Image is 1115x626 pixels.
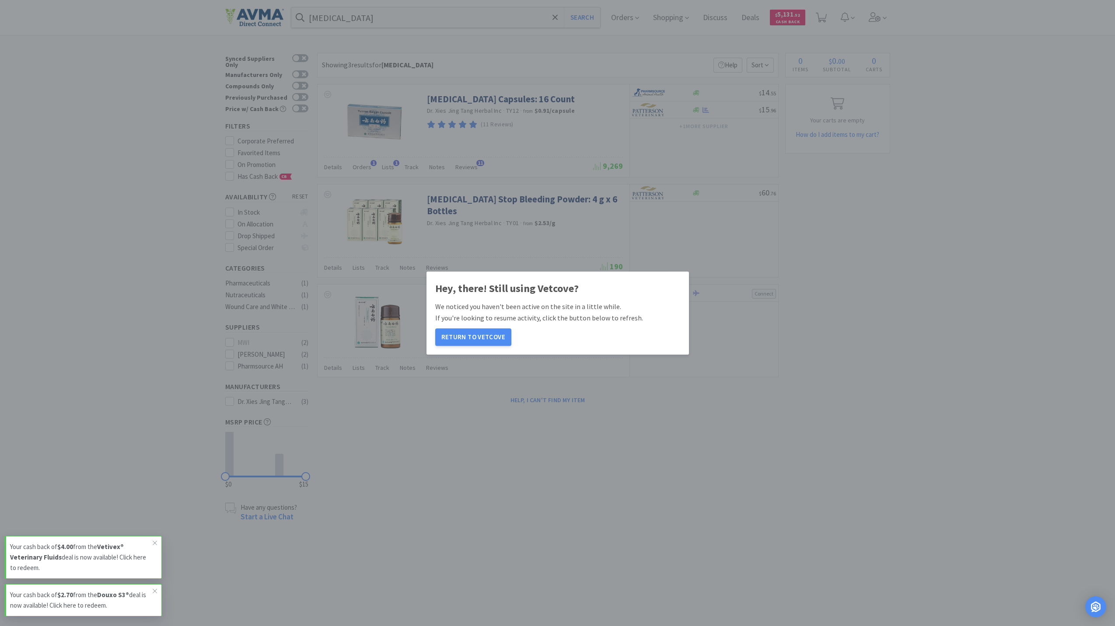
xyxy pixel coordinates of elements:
[435,328,511,346] button: Return to Vetcove
[1085,596,1106,617] div: Open Intercom Messenger
[97,591,129,599] strong: Douxo S3®
[435,302,680,324] p: We noticed you haven't been active on the site in a little while. If you're looking to resume act...
[57,543,73,551] strong: $4.00
[10,590,153,611] p: Your cash back of from the deal is now available! Click here to redeem.
[435,280,680,297] h1: Hey, there! Still using Vetcove?
[57,591,73,599] strong: $2.70
[10,542,153,573] p: Your cash back of from the deal is now available! Click here to redeem.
